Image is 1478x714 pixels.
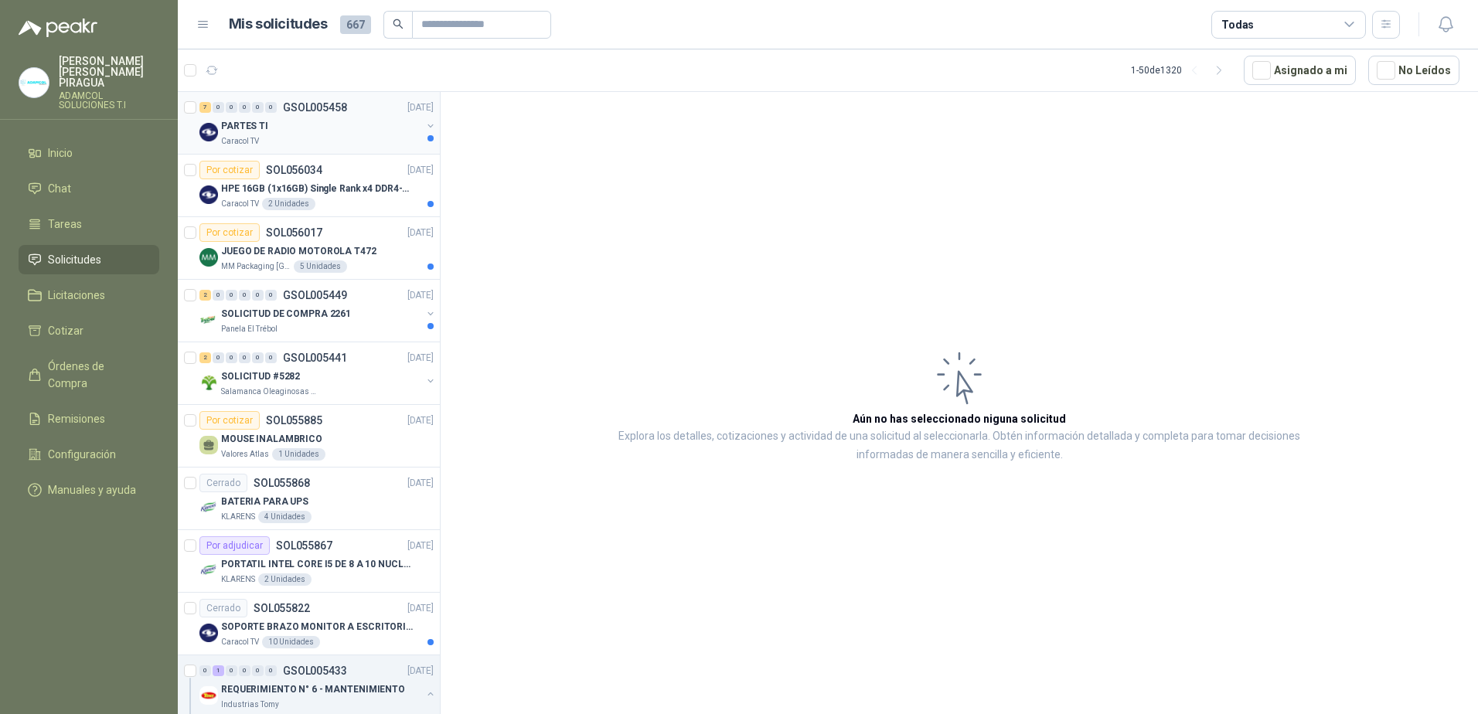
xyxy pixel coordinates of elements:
span: Órdenes de Compra [48,358,145,392]
div: 0 [226,665,237,676]
p: SOLICITUD #5282 [221,369,300,384]
p: Caracol TV [221,198,259,210]
p: KLARENS [221,511,255,523]
p: Salamanca Oleaginosas SAS [221,386,318,398]
span: search [393,19,404,29]
span: Manuales y ayuda [48,481,136,498]
p: [DATE] [407,351,434,365]
p: [DATE] [407,413,434,428]
div: 4 Unidades [258,511,312,523]
a: Configuración [19,440,159,469]
div: 2 Unidades [258,573,312,586]
div: Por cotizar [199,411,260,430]
img: Company Logo [199,686,218,705]
p: Industrias Tomy [221,699,279,711]
span: Cotizar [48,322,83,339]
div: Por cotizar [199,161,260,179]
div: 2 Unidades [262,198,315,210]
div: 5 Unidades [294,260,347,273]
p: REQUERIMIENTO N° 6 - MANTENIMIENTO [221,682,405,697]
p: MOUSE INALAMBRICO [221,432,322,447]
h3: Aún no has seleccionado niguna solicitud [853,410,1066,427]
p: [DATE] [407,664,434,678]
div: 0 [199,665,211,676]
span: Licitaciones [48,287,105,304]
p: GSOL005433 [283,665,347,676]
p: [DATE] [407,476,434,491]
div: 1 Unidades [272,448,325,461]
p: SOL056017 [266,227,322,238]
div: 0 [265,665,277,676]
div: 0 [265,352,277,363]
span: Configuración [48,446,116,463]
div: 0 [213,290,224,301]
span: Solicitudes [48,251,101,268]
div: 0 [252,290,264,301]
div: 0 [252,352,264,363]
div: 0 [213,102,224,113]
p: [DATE] [407,100,434,115]
img: Company Logo [199,561,218,580]
div: 0 [252,102,264,113]
img: Company Logo [199,248,218,267]
p: Caracol TV [221,135,259,148]
p: Valores Atlas [221,448,269,461]
div: 0 [265,102,277,113]
p: SOL056034 [266,165,322,175]
div: 7 [199,102,211,113]
h1: Mis solicitudes [229,13,328,36]
img: Company Logo [199,185,218,204]
p: Panela El Trébol [221,323,278,335]
div: 0 [265,290,277,301]
div: 0 [252,665,264,676]
p: Explora los detalles, cotizaciones y actividad de una solicitud al seleccionarla. Obtén informaci... [595,427,1323,464]
img: Company Logo [199,373,218,392]
p: SOPORTE BRAZO MONITOR A ESCRITORIO NBF80 [221,620,414,634]
a: Remisiones [19,404,159,433]
p: GSOL005449 [283,290,347,301]
button: No Leídos [1368,56,1459,85]
p: HPE 16GB (1x16GB) Single Rank x4 DDR4-2400 [221,182,414,196]
p: SOL055868 [254,478,310,488]
p: SOL055885 [266,415,322,426]
div: Cerrado [199,474,247,492]
a: Por cotizarSOL056034[DATE] Company LogoHPE 16GB (1x16GB) Single Rank x4 DDR4-2400Caracol TV2 Unid... [178,155,440,217]
a: 2 0 0 0 0 0 GSOL005449[DATE] Company LogoSOLICITUD DE COMPRA 2261Panela El Trébol [199,286,437,335]
img: Company Logo [199,123,218,141]
div: 1 - 50 de 1320 [1131,58,1231,83]
p: ADAMCOL SOLUCIONES T.I [59,91,159,110]
div: Por cotizar [199,223,260,242]
a: Por adjudicarSOL055867[DATE] Company LogoPORTATIL INTEL CORE I5 DE 8 A 10 NUCLEOSKLARENS2 Unidades [178,530,440,593]
div: 0 [226,352,237,363]
span: 667 [340,15,371,34]
p: KLARENS [221,573,255,586]
p: Caracol TV [221,636,259,648]
div: 2 [199,290,211,301]
div: 0 [239,290,250,301]
a: 7 0 0 0 0 0 GSOL005458[DATE] Company LogoPARTES TICaracol TV [199,98,437,148]
div: 1 [213,665,224,676]
span: Remisiones [48,410,105,427]
div: 0 [239,352,250,363]
img: Company Logo [199,311,218,329]
p: GSOL005458 [283,102,347,113]
p: [PERSON_NAME] [PERSON_NAME] PIRAGUA [59,56,159,88]
div: 0 [226,102,237,113]
a: 0 1 0 0 0 0 GSOL005433[DATE] Company LogoREQUERIMIENTO N° 6 - MANTENIMIENTOIndustrias Tomy [199,661,437,711]
a: Licitaciones [19,280,159,310]
span: Chat [48,180,71,197]
div: 0 [239,102,250,113]
a: 2 0 0 0 0 0 GSOL005441[DATE] Company LogoSOLICITUD #5282Salamanca Oleaginosas SAS [199,348,437,398]
a: Cotizar [19,316,159,345]
a: CerradoSOL055822[DATE] Company LogoSOPORTE BRAZO MONITOR A ESCRITORIO NBF80Caracol TV10 Unidades [178,593,440,655]
p: PORTATIL INTEL CORE I5 DE 8 A 10 NUCLEOS [221,557,414,572]
p: PARTES TI [221,119,268,134]
a: Por cotizarSOL055885[DATE] MOUSE INALAMBRICOValores Atlas1 Unidades [178,405,440,467]
img: Company Logo [199,624,218,642]
p: JUEGO DE RADIO MOTOROLA T472 [221,244,376,259]
a: Órdenes de Compra [19,352,159,398]
a: Chat [19,174,159,203]
div: Cerrado [199,599,247,617]
div: 0 [239,665,250,676]
div: 2 [199,352,211,363]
